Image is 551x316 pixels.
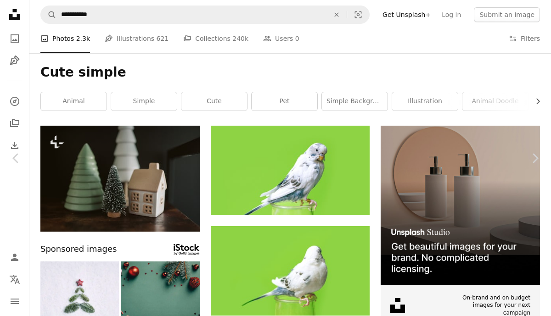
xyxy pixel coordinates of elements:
[40,6,370,24] form: Find visuals sitewide
[211,226,370,316] img: white bird on green glass cup
[6,292,24,310] button: Menu
[40,126,200,232] img: a small house next to a small christmas tree
[436,7,467,22] a: Log in
[6,92,24,111] a: Explore
[390,298,405,313] img: file-1631678316303-ed18b8b5cb9cimage
[295,33,299,44] span: 0
[232,33,248,44] span: 240k
[211,166,370,174] a: white and yellow bird on yellow plastic bucket
[519,114,551,202] a: Next
[40,64,540,81] h1: Cute simple
[111,92,177,111] a: simple
[392,92,458,111] a: illustration
[509,24,540,53] button: Filters
[462,92,528,111] a: animal doodle
[40,243,117,256] span: Sponsored images
[263,24,299,53] a: Users 0
[252,92,317,111] a: pet
[41,92,107,111] a: animal
[381,126,540,285] img: file-1715714113747-b8b0561c490eimage
[105,24,169,53] a: Illustrations 621
[529,92,540,111] button: scroll list to the right
[211,266,370,275] a: white bird on green glass cup
[326,6,347,23] button: Clear
[6,270,24,288] button: Language
[6,248,24,266] a: Log in / Sign up
[474,7,540,22] button: Submit an image
[181,92,247,111] a: cute
[40,174,200,183] a: a small house next to a small christmas tree
[322,92,388,111] a: simple background
[211,126,370,215] img: white and yellow bird on yellow plastic bucket
[377,7,436,22] a: Get Unsplash+
[157,33,169,44] span: 621
[6,29,24,48] a: Photos
[41,6,56,23] button: Search Unsplash
[6,51,24,70] a: Illustrations
[183,24,248,53] a: Collections 240k
[347,6,369,23] button: Visual search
